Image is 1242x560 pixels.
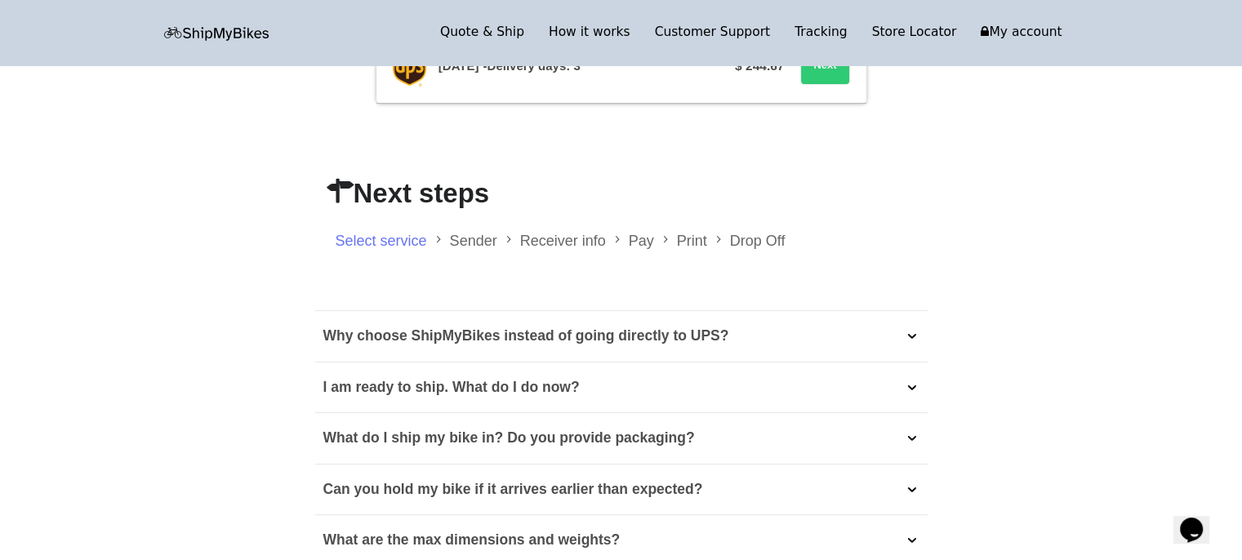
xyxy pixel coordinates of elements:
li: Sender [450,226,520,254]
h2: Next steps [327,177,915,220]
p: What are the max dimensions and weights? [323,527,621,553]
b: - [483,59,487,73]
p: [DATE] [438,55,479,77]
img: letsbox [164,27,270,41]
p: I am ready to ship. What do I do now? [323,375,580,401]
a: Select service [336,233,427,249]
a: Store Locator [860,21,969,44]
p: Why choose ShipMyBikes instead of going directly to UPS? [323,323,729,349]
li: Drop Off [730,226,786,254]
p: Delivery days: 3 [483,55,580,77]
a: Customer Support [643,21,783,44]
a: My account [968,21,1074,44]
button: Next [800,47,849,84]
a: How it works [536,21,643,44]
li: Receiver info [520,226,629,254]
iframe: chat widget [1173,495,1226,544]
a: Tracking [782,21,860,44]
a: Quote & Ship [428,21,536,44]
p: $ 244.67 [735,55,784,78]
p: What do I ship my bike in? Do you provide packaging? [323,425,695,451]
li: Pay [629,226,677,254]
li: Print [677,226,730,254]
p: Can you hold my bike if it arrives earlier than expected? [323,477,703,503]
